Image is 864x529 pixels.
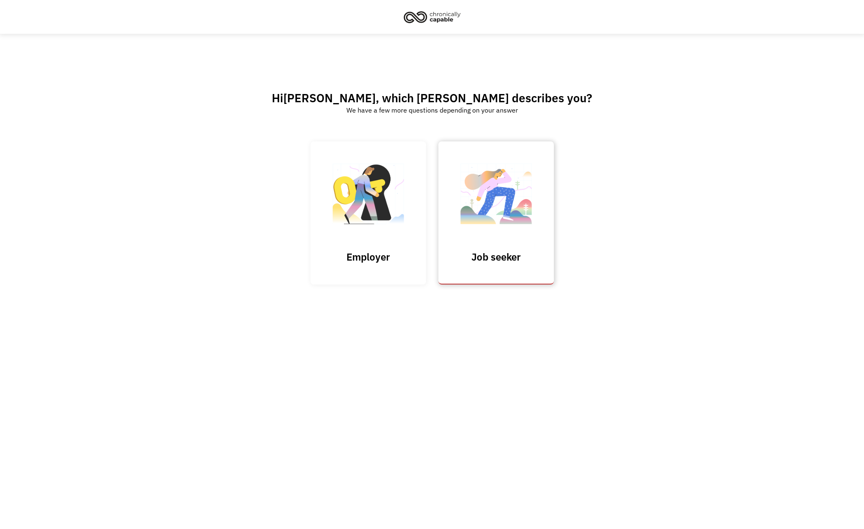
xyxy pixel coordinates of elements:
h3: Job seeker [455,251,537,263]
input: Submit [311,141,426,285]
span: [PERSON_NAME] [283,90,376,106]
div: We have a few more questions depending on your answer [346,105,518,115]
img: Chronically Capable logo [401,8,463,26]
h2: Hi , which [PERSON_NAME] describes you? [272,91,592,105]
a: Job seeker [438,141,554,284]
